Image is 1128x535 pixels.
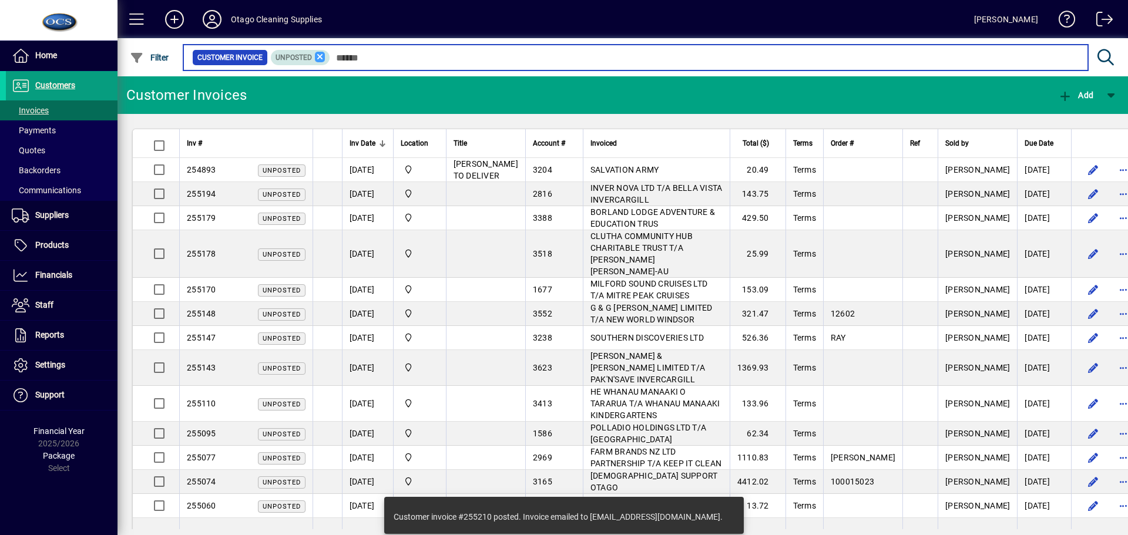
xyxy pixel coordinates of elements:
[263,430,301,438] span: Unposted
[974,10,1038,29] div: [PERSON_NAME]
[6,160,117,180] a: Backorders
[187,285,216,294] span: 255170
[730,182,785,206] td: 143.75
[33,426,85,436] span: Financial Year
[793,213,816,223] span: Terms
[263,503,301,510] span: Unposted
[342,386,393,422] td: [DATE]
[401,211,439,224] span: Head Office
[793,477,816,486] span: Terms
[793,453,816,462] span: Terms
[401,331,439,344] span: Head Office
[342,326,393,350] td: [DATE]
[342,422,393,446] td: [DATE]
[401,163,439,176] span: Head Office
[590,137,617,150] span: Invoiced
[945,363,1010,372] span: [PERSON_NAME]
[130,53,169,62] span: Filter
[401,137,428,150] span: Location
[350,137,386,150] div: Inv Date
[730,470,785,494] td: 4412.02
[6,100,117,120] a: Invoices
[1083,304,1102,323] button: Edit
[831,477,874,486] span: 100015023
[263,401,301,408] span: Unposted
[1083,496,1102,515] button: Edit
[737,137,780,150] div: Total ($)
[1083,184,1102,203] button: Edit
[193,9,231,30] button: Profile
[1083,424,1102,443] button: Edit
[1017,302,1071,326] td: [DATE]
[730,158,785,182] td: 20.49
[394,511,723,523] div: Customer invoice #255210 posted. Invoice emailed to [EMAIL_ADDRESS][DOMAIN_NAME].
[533,429,552,438] span: 1586
[793,429,816,438] span: Terms
[1083,160,1102,179] button: Edit
[793,189,816,198] span: Terms
[187,309,216,318] span: 255148
[401,451,439,464] span: Head Office
[454,137,518,150] div: Title
[401,247,439,260] span: Head Office
[401,361,439,374] span: Head Office
[263,287,301,294] span: Unposted
[6,231,117,260] a: Products
[1017,350,1071,386] td: [DATE]
[945,137,1010,150] div: Sold by
[187,189,216,198] span: 255194
[730,422,785,446] td: 62.34
[6,381,117,410] a: Support
[35,330,64,339] span: Reports
[263,479,301,486] span: Unposted
[831,137,854,150] span: Order #
[793,137,813,150] span: Terms
[35,360,65,369] span: Settings
[1087,2,1113,41] a: Logout
[342,278,393,302] td: [DATE]
[187,333,216,342] span: 255147
[231,10,322,29] div: Otago Cleaning Supplies
[730,278,785,302] td: 153.09
[831,453,895,462] span: [PERSON_NAME]
[590,165,659,174] span: SALVATION ARMY
[590,303,713,324] span: G & G [PERSON_NAME] LIMITED T/A NEW WORLD WINDSOR
[590,231,693,276] span: CLUTHA COMMUNITY HUB CHARITABLE TRUST T/A [PERSON_NAME] [PERSON_NAME]-AU
[187,453,216,462] span: 255077
[945,137,969,150] span: Sold by
[945,213,1010,223] span: [PERSON_NAME]
[271,50,330,65] mat-chip: Customer Invoice Status: Unposted
[12,146,45,155] span: Quotes
[263,251,301,258] span: Unposted
[342,446,393,470] td: [DATE]
[187,213,216,223] span: 255179
[945,285,1010,294] span: [PERSON_NAME]
[197,52,263,63] span: Customer Invoice
[533,249,552,258] span: 3518
[1017,182,1071,206] td: [DATE]
[793,363,816,372] span: Terms
[831,333,846,342] span: RAY
[793,333,816,342] span: Terms
[945,453,1010,462] span: [PERSON_NAME]
[187,429,216,438] span: 255095
[187,165,216,174] span: 254893
[263,167,301,174] span: Unposted
[533,137,565,150] span: Account #
[1017,230,1071,278] td: [DATE]
[401,397,439,410] span: Head Office
[945,333,1010,342] span: [PERSON_NAME]
[35,210,69,220] span: Suppliers
[187,249,216,258] span: 255178
[342,230,393,278] td: [DATE]
[533,213,552,223] span: 3388
[1083,328,1102,347] button: Edit
[1083,280,1102,299] button: Edit
[35,300,53,309] span: Staff
[910,137,920,150] span: Ref
[401,475,439,488] span: Head Office
[187,399,216,408] span: 255110
[6,180,117,200] a: Communications
[533,137,576,150] div: Account #
[35,80,75,90] span: Customers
